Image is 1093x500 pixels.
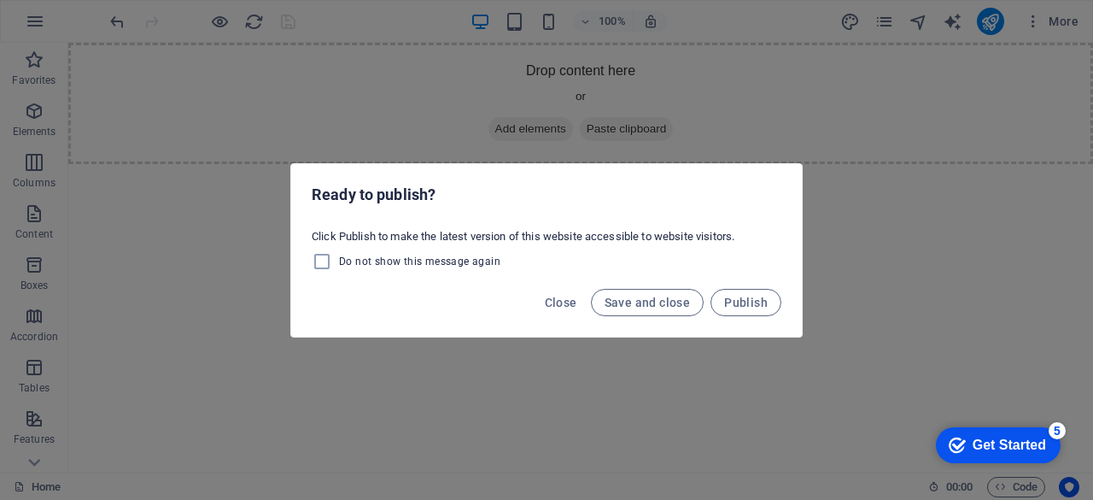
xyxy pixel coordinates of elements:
[291,222,802,279] div: Click Publish to make the latest version of this website accessible to website visitors.
[724,296,768,309] span: Publish
[605,296,691,309] span: Save and close
[420,74,505,98] span: Add elements
[339,255,500,268] span: Do not show this message again
[545,296,577,309] span: Close
[511,74,605,98] span: Paste clipboard
[591,289,704,316] button: Save and close
[312,185,781,205] h2: Ready to publish?
[538,289,584,316] button: Close
[50,19,124,34] div: Get Started
[126,3,143,21] div: 5
[710,289,781,316] button: Publish
[14,9,138,44] div: Get Started 5 items remaining, 0% complete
